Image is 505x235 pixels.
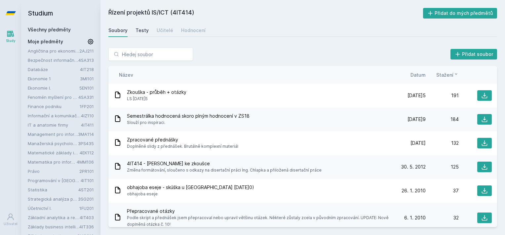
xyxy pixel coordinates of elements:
[28,27,71,32] a: Všechny předměty
[136,27,149,34] div: Testy
[426,164,459,170] div: 125
[28,57,78,63] a: Bezpečnost informačních systémů
[426,140,459,146] div: 132
[404,215,426,221] span: 6. 1. 2010
[450,49,497,59] button: Přidat soubor
[81,113,94,118] a: 4IZ110
[28,85,79,91] a: Ekonomie I.
[410,71,426,78] button: Datum
[77,159,94,165] a: 4MM106
[127,119,250,126] span: Slouží pro inspiraci.
[423,8,497,19] button: Přidat do mých předmětů
[28,214,80,221] a: Základní analytika a reporting
[78,141,94,146] a: 3PS435
[28,75,80,82] a: Ekonomie 1
[181,27,206,34] div: Hodnocení
[79,224,94,229] a: 4IT336
[78,187,94,192] a: 4ST201
[408,116,426,123] span: [DATE]9
[28,149,80,156] a: Matematické základy informatiky
[78,196,94,202] a: 3SG201
[108,24,128,37] a: Soubory
[78,132,94,137] a: 3MA114
[426,215,459,221] div: 32
[28,66,80,73] a: Databáze
[436,71,459,78] button: Stažení
[4,221,18,226] div: Uživatel
[81,178,94,183] a: 4IT101
[426,187,459,194] div: 37
[127,215,390,228] span: Podle skript a přednášek jsem přepracoval nebo upravil většinu otázek. Některé zůstaly zcela v pů...
[426,116,459,123] div: 184
[28,94,78,100] a: Fenomén myšlení pro manažery
[28,103,80,110] a: Finance podniku
[119,71,133,78] button: Název
[108,48,193,61] input: Hledej soubor
[28,196,78,202] a: Strategická analýza pro informatiky a statistiky
[426,92,459,99] div: 191
[127,137,238,143] span: Zpracované přednášky
[127,113,250,119] span: Semestrálka hodnocená skoro plným hodnocení v ZS18
[28,177,81,184] a: Programování v [GEOGRAPHIC_DATA]
[127,96,186,102] span: LS [DATE]5
[127,184,254,191] span: obhajoba eseje - skúška u [GEOGRAPHIC_DATA] [DATE]0)
[80,215,94,220] a: 4IT403
[436,71,453,78] span: Stažení
[127,167,322,174] span: Změna formátování, sloučeno s odkazy na disertační práci Ing. Chlapka a přiložená disertační práce
[79,85,94,91] a: 5EN101
[28,223,79,230] a: Základy business intelligence
[79,48,94,54] a: 2AJ211
[157,27,173,34] div: Učitelé
[79,206,94,211] a: 1FU201
[127,143,238,150] span: Doplněné slidy z přednášek. Brutálně komplexní materiál
[401,164,426,170] span: 30. 5. 2012
[402,187,426,194] span: 26. 1. 2010
[79,169,94,174] a: 2PR101
[28,131,78,137] a: Management pro informatiky a statistiky
[127,160,322,167] span: 4IT414 - [PERSON_NAME] ke zkoušce
[108,8,423,19] h2: Řízení projektů IS/ICT (4IT414)
[28,168,79,175] a: Právo
[28,48,79,54] a: Angličtina pro ekonomická studia 1 (B2/C1)
[28,140,78,147] a: Manažerská psychologie
[181,24,206,37] a: Hodnocení
[28,159,77,165] a: Matematika pro informatiky
[136,24,149,37] a: Testy
[28,122,81,128] a: IT a anatomie firmy
[81,122,94,128] a: 4IT411
[80,67,94,72] a: 4IT218
[410,140,426,146] span: [DATE]
[28,186,78,193] a: Statistika
[80,150,94,155] a: 4EK112
[127,191,254,197] span: obhajoba eseje
[28,38,63,45] span: Moje předměty
[28,205,79,212] a: Účetnictví I.
[28,112,81,119] a: Informační a komunikační technologie
[78,95,94,100] a: 4SA331
[408,92,426,99] span: [DATE]5
[6,38,16,43] div: Study
[127,208,390,215] span: Přepracované otázky
[1,26,20,47] a: Study
[157,24,173,37] a: Učitelé
[108,27,128,34] div: Soubory
[80,104,94,109] a: 1FP201
[78,58,94,63] a: 4SA313
[127,89,186,96] span: Zkouška - průběh + otázky
[1,210,20,230] a: Uživatel
[80,76,94,81] a: 3MI101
